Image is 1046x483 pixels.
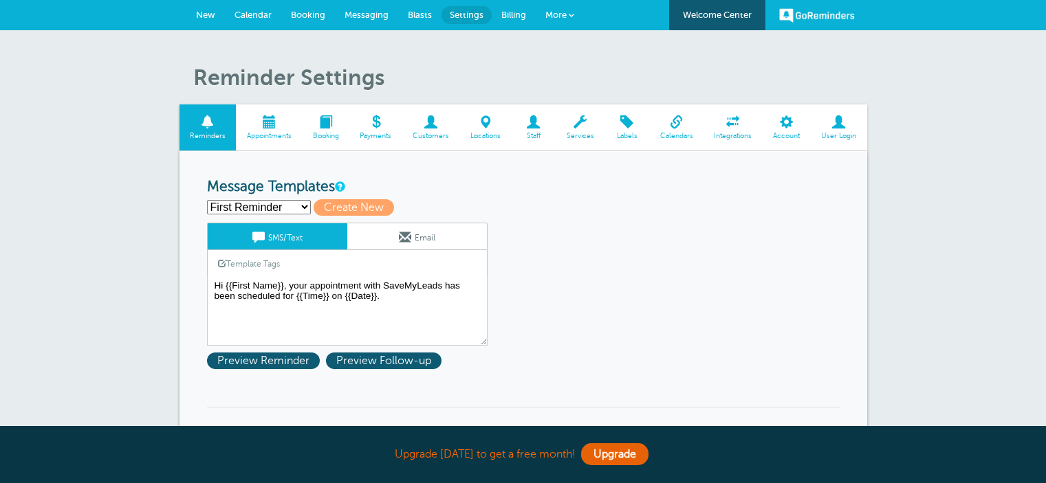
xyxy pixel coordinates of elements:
[442,6,492,24] a: Settings
[236,104,302,150] a: Appointments
[207,179,840,196] h3: Message Templates
[501,10,526,20] span: Billing
[611,132,642,140] span: Labels
[563,132,598,140] span: Services
[326,352,442,369] span: Preview Follow-up
[581,443,649,465] a: Upgrade
[818,132,860,140] span: User Login
[556,104,604,150] a: Services
[207,407,840,446] h3: Message Sequences
[208,223,347,249] a: SMS/Text
[314,199,394,216] span: Create New
[402,104,460,150] a: Customers
[511,104,556,150] a: Staff
[235,10,272,20] span: Calendar
[345,10,389,20] span: Messaging
[409,132,453,140] span: Customers
[347,223,487,249] a: Email
[193,65,867,91] h1: Reminder Settings
[656,132,697,140] span: Calendars
[207,355,326,367] a: Preview Reminder
[309,132,342,140] span: Booking
[545,10,567,20] span: More
[356,132,395,140] span: Payments
[243,132,295,140] span: Appointments
[326,355,445,367] a: Preview Follow-up
[460,104,512,150] a: Locations
[207,352,320,369] span: Preview Reminder
[207,277,488,346] textarea: Hi {{First Name}}, your appointment with SaveMyLeads has been scheduled for {{Time}} on {{Date}}.
[186,132,230,140] span: Reminders
[811,104,867,150] a: User Login
[314,201,400,214] a: Create New
[196,10,215,20] span: New
[518,132,549,140] span: Staff
[179,440,867,469] div: Upgrade [DATE] to get a free month!
[335,182,343,191] a: This is the wording for your reminder and follow-up messages. You can create multiple templates i...
[704,104,763,150] a: Integrations
[763,104,811,150] a: Account
[291,10,325,20] span: Booking
[450,10,483,20] span: Settings
[302,104,349,150] a: Booking
[649,104,704,150] a: Calendars
[710,132,756,140] span: Integrations
[604,104,649,150] a: Labels
[770,132,804,140] span: Account
[467,132,505,140] span: Locations
[208,250,290,277] a: Template Tags
[349,104,402,150] a: Payments
[408,10,432,20] span: Blasts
